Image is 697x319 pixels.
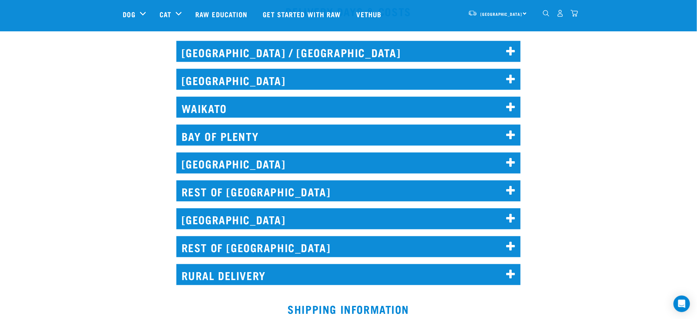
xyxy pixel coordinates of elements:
a: Dog [123,9,135,19]
a: Raw Education [188,0,256,28]
a: Cat [160,9,171,19]
img: user.png [557,10,564,17]
h2: REST OF [GEOGRAPHIC_DATA] [176,181,521,202]
h2: [GEOGRAPHIC_DATA] / [GEOGRAPHIC_DATA] [176,41,521,62]
h2: [GEOGRAPHIC_DATA] [176,69,521,90]
img: van-moving.png [468,10,477,16]
h2: REST OF [GEOGRAPHIC_DATA] [176,236,521,257]
div: Open Intercom Messenger [674,296,690,312]
h2: [GEOGRAPHIC_DATA] [176,208,521,229]
h2: BAY OF PLENTY [176,125,521,146]
a: Vethub [350,0,390,28]
img: home-icon-1@2x.png [543,10,549,17]
img: home-icon@2x.png [571,10,578,17]
span: [GEOGRAPHIC_DATA] [481,13,522,15]
h2: [GEOGRAPHIC_DATA] [176,153,521,174]
a: Get started with Raw [256,0,350,28]
h2: WAIKATO [176,97,521,118]
h2: RURAL DELIVERY [176,264,521,285]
